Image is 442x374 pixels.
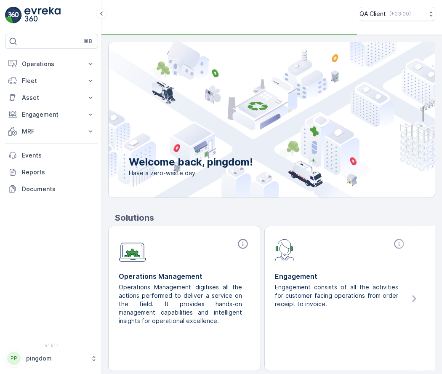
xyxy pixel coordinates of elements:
p: Events [22,151,95,160]
button: Operations [5,56,98,72]
button: MRF [5,123,98,140]
p: Engagement [22,110,81,119]
button: Engagement [5,106,98,123]
p: MRF [22,127,81,136]
p: Operations Management digitises all the actions performed to deliver a service on the field. It p... [119,283,244,325]
p: QA Client [359,10,386,18]
p: ⌘B [84,38,92,45]
span: Have a zero-waste day [129,169,253,177]
a: Documents [5,181,98,198]
p: Welcome back, pingdom! [129,155,253,169]
p: Operations [22,60,81,68]
p: Operations Management [119,271,250,281]
button: QA Client(+03:00) [359,7,435,21]
button: PPpingdom [5,350,98,367]
img: module-icon [275,238,295,262]
img: logo [5,7,22,24]
p: Documents [22,185,95,193]
p: Engagement [275,271,407,281]
a: Events [5,147,98,164]
button: Fleet [5,72,98,89]
p: pingdom [26,354,86,363]
p: Fleet [22,77,81,85]
span: v 1.51.1 [5,343,98,348]
p: Engagement consists of all the activities for customer facing operations from order receipt to in... [275,283,400,308]
p: Solutions [115,211,435,224]
button: Asset [5,89,98,106]
div: PP [7,352,21,365]
img: module-icon [119,238,146,262]
img: logo_light-DOdMpM7g.png [24,7,61,24]
p: Asset [22,93,81,102]
p: ( +03:00 ) [389,11,411,17]
a: Reports [5,164,98,181]
p: Reports [22,168,95,176]
img: city illustration [71,42,435,198]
